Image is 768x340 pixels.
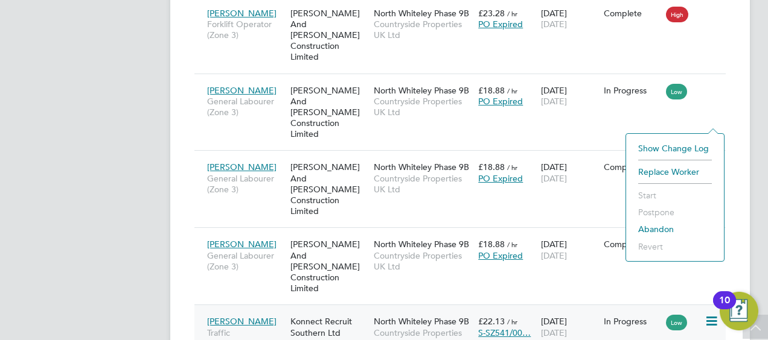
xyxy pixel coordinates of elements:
[604,85,661,96] div: In Progress
[632,140,718,157] li: Show change log
[538,233,601,266] div: [DATE]
[287,233,371,300] div: [PERSON_NAME] And [PERSON_NAME] Construction Limited
[666,84,687,99] span: Low
[207,250,284,272] span: General Labourer (Zone 3)
[666,315,687,330] span: Low
[207,85,277,96] span: [PERSON_NAME]
[374,316,469,327] span: North Whiteley Phase 9B
[507,163,517,172] span: / hr
[207,173,284,195] span: General Labourer (Zone 3)
[374,250,472,272] span: Countryside Properties UK Ltd
[720,292,758,330] button: Open Resource Center, 10 new notifications
[207,316,277,327] span: [PERSON_NAME]
[632,163,718,180] li: Replace Worker
[207,162,277,172] span: [PERSON_NAME]
[374,96,472,118] span: Countryside Properties UK Ltd
[374,173,472,195] span: Countryside Properties UK Ltd
[632,204,718,221] li: Postpone
[207,239,277,250] span: [PERSON_NAME]
[204,78,726,89] a: [PERSON_NAME]General Labourer (Zone 3)[PERSON_NAME] And [PERSON_NAME] Construction LimitedNorth W...
[374,162,469,172] span: North Whiteley Phase 9B
[666,7,688,22] span: High
[478,173,523,184] span: PO Expired
[207,96,284,118] span: General Labourer (Zone 3)
[478,316,505,327] span: £22.13
[538,79,601,113] div: [DATE]
[478,250,523,261] span: PO Expired
[604,162,661,172] div: Complete
[507,317,517,326] span: / hr
[374,19,472,40] span: Countryside Properties UK Ltd
[632,187,718,204] li: Start
[541,173,567,184] span: [DATE]
[604,316,661,327] div: In Progress
[287,156,371,222] div: [PERSON_NAME] And [PERSON_NAME] Construction Limited
[478,85,505,96] span: £18.88
[507,9,517,18] span: / hr
[207,19,284,40] span: Forklift Operator (Zone 3)
[207,8,277,19] span: [PERSON_NAME]
[541,250,567,261] span: [DATE]
[374,8,469,19] span: North Whiteley Phase 9B
[541,96,567,107] span: [DATE]
[478,8,505,19] span: £23.28
[287,79,371,146] div: [PERSON_NAME] And [PERSON_NAME] Construction Limited
[204,232,726,242] a: [PERSON_NAME]General Labourer (Zone 3)[PERSON_NAME] And [PERSON_NAME] Construction LimitedNorth W...
[374,239,469,250] span: North Whiteley Phase 9B
[632,221,718,238] li: Abandon
[478,327,531,338] span: S-SZ541/00…
[204,309,726,320] a: [PERSON_NAME]Traffic [PERSON_NAME] (CPCS) (Zone 3)Konnect Recruit Southern LtdNorth Whiteley Phas...
[507,240,517,249] span: / hr
[632,238,718,255] li: Revert
[604,239,661,250] div: Complete
[287,2,371,69] div: [PERSON_NAME] And [PERSON_NAME] Construction Limited
[478,19,523,30] span: PO Expired
[374,85,469,96] span: North Whiteley Phase 9B
[719,300,730,316] div: 10
[507,86,517,95] span: / hr
[478,96,523,107] span: PO Expired
[538,156,601,189] div: [DATE]
[604,8,661,19] div: Complete
[538,2,601,36] div: [DATE]
[204,155,726,165] a: [PERSON_NAME]General Labourer (Zone 3)[PERSON_NAME] And [PERSON_NAME] Construction LimitedNorth W...
[478,162,505,172] span: £18.88
[541,19,567,30] span: [DATE]
[478,239,505,250] span: £18.88
[204,1,726,11] a: [PERSON_NAME]Forklift Operator (Zone 3)[PERSON_NAME] And [PERSON_NAME] Construction LimitedNorth ...
[541,327,567,338] span: [DATE]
